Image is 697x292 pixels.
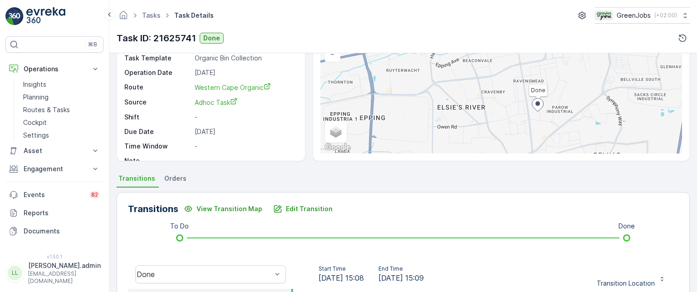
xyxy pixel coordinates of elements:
button: Done [200,33,224,44]
p: ( +02:00 ) [654,12,677,19]
img: Google [323,142,353,153]
button: View Transition Map [178,202,268,216]
p: [PERSON_NAME].admin [28,261,101,270]
p: Due Date [124,127,191,136]
p: Task ID: 21625741 [117,31,196,45]
p: 82 [91,191,98,198]
span: [DATE] 15:08 [319,272,364,283]
p: Settings [23,131,49,140]
p: Planning [23,93,49,102]
span: [DATE] 15:09 [378,272,424,283]
p: End Time [378,265,424,272]
img: logo_light-DOdMpM7g.png [26,7,65,25]
a: Zoom Out [326,47,339,61]
p: Note [124,156,191,165]
p: [DATE] [195,127,295,136]
p: Insights [23,80,46,89]
a: Documents [5,222,103,240]
button: Engagement [5,160,103,178]
p: Engagement [24,164,85,173]
p: Operation Date [124,68,191,77]
button: Edit Transition [268,202,338,216]
span: Transitions [118,174,155,183]
span: Adhoc Task [195,99,237,106]
p: Asset [24,146,85,155]
button: Transition Location [591,267,671,282]
a: Adhoc Task [195,98,295,107]
p: Operations [24,64,85,74]
p: Shift [124,113,191,122]
a: Open this area in Google Maps (opens a new window) [323,142,353,153]
img: logo [5,7,24,25]
p: GreenJobs [617,11,651,20]
p: Done [203,34,220,43]
button: LL[PERSON_NAME].admin[EMAIL_ADDRESS][DOMAIN_NAME] [5,261,103,285]
a: Tasks [142,11,161,19]
span: v 1.50.1 [5,254,103,259]
p: Task Template [124,54,191,63]
p: Transition Location [597,279,655,288]
p: Documents [24,227,100,236]
a: Layers [326,122,346,142]
p: Events [24,190,84,199]
p: Route [124,83,191,92]
span: Western Cape Organic [195,84,271,91]
div: Done [137,270,272,278]
button: GreenJobs(+02:00) [595,7,690,24]
p: Organic Bin Collection [195,54,295,63]
p: Cockpit [23,118,47,127]
button: Asset [5,142,103,160]
a: Planning [20,91,103,104]
p: Time Window [124,142,191,151]
a: Events82 [5,186,103,204]
div: LL [8,266,22,280]
p: View Transition Map [196,204,262,213]
p: Done [618,222,635,231]
span: Orders [164,174,187,183]
p: To Do [170,222,189,231]
a: Insights [20,78,103,91]
a: Settings [20,129,103,142]
p: Transitions [128,202,178,216]
a: Western Cape Organic [195,83,295,92]
p: Start Time [319,265,364,272]
p: - [195,142,295,151]
a: Homepage [118,14,128,21]
span: − [330,50,335,58]
p: - [195,113,295,122]
p: Edit Transition [286,204,333,213]
p: Source [124,98,191,107]
p: Reports [24,208,100,218]
p: [EMAIL_ADDRESS][DOMAIN_NAME] [28,270,101,285]
a: Reports [5,204,103,222]
p: - [195,156,295,165]
button: Operations [5,60,103,78]
p: ⌘B [88,41,97,48]
span: Task Details [172,11,216,20]
img: Green_Jobs_Logo.png [595,10,613,20]
a: Cockpit [20,116,103,129]
a: Routes & Tasks [20,104,103,116]
p: Routes & Tasks [23,105,70,114]
p: [DATE] [195,68,295,77]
